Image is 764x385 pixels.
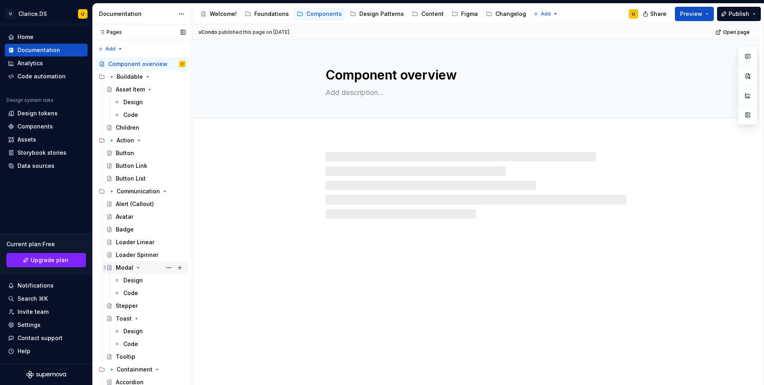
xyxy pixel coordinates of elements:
div: Settings [18,321,41,329]
div: Design Patterns [359,10,404,18]
div: Stepper [116,302,138,310]
div: Button [116,149,134,157]
div: Design [123,98,143,106]
div: 🔹 Buildable [108,73,143,81]
a: Welcome! [197,8,240,20]
a: Upgrade plan [6,253,86,267]
svg: Supernova Logo [26,371,66,379]
div: Home [18,33,33,41]
a: Figma [448,8,481,20]
div: U [181,60,183,68]
a: Tooltip [103,350,189,363]
div: Documentation [18,46,60,54]
div: Storybook stories [18,149,66,157]
a: Design tokens [5,107,88,120]
div: Figma [461,10,478,18]
a: Home [5,31,88,43]
div: 🔹 Containment [108,366,152,373]
div: 🔹 Buildable [95,70,189,83]
div: Current plan : Free [6,240,86,248]
a: Components [5,120,88,133]
button: Notifications [5,279,88,292]
div: Components [306,10,342,18]
button: Preview [675,7,714,21]
div: Changelog [495,10,526,18]
div: Badge [116,226,134,233]
button: Add [95,43,125,54]
span: Add [105,46,115,52]
a: Code [111,109,189,121]
div: 🔹 Communication [95,185,189,198]
div: Invite team [18,308,49,316]
a: Loader Linear [103,236,189,249]
button: Share [639,7,672,21]
a: Avatar [103,210,189,223]
div: Notifications [18,282,54,290]
a: Asset Item [103,83,189,96]
button: Contact support [5,332,88,344]
div: Button Link [116,162,147,170]
button: Search ⌘K [5,292,88,305]
div: Component overview [108,60,168,68]
div: Help [18,347,30,355]
div: Tooltip [116,353,135,361]
textarea: Component overview [324,66,625,85]
div: Search ⌘K [18,295,48,303]
span: Add [541,11,551,17]
div: Pages [95,29,122,35]
div: Avatar [116,213,133,221]
div: Assets [18,136,36,144]
a: Children [103,121,189,134]
div: Modal [116,264,133,272]
div: U [81,11,84,17]
div: Welcome! [210,10,237,18]
div: Alert (Callout) [116,200,154,208]
div: Code automation [18,72,66,80]
div: Foundations [254,10,289,18]
div: Contact support [18,334,62,342]
div: Components [18,122,53,130]
a: Analytics [5,57,88,70]
a: Button Link [103,159,189,172]
span: Share [650,10,667,18]
button: Help [5,345,88,358]
div: Content [421,10,444,18]
div: U [6,9,15,19]
div: Design [123,276,143,284]
div: Button List [116,175,146,183]
button: UClarice.DSU [2,5,91,22]
a: Design Patterns [347,8,407,20]
div: 🔹 Action [95,134,189,147]
a: Component overviewU [95,58,189,70]
div: Documentation [99,10,174,18]
a: Assets [5,133,88,146]
div: Design system data [6,97,53,103]
a: Invite team [5,305,88,318]
a: Components [294,8,345,20]
a: Storybook stories [5,146,88,159]
div: Data sources [18,162,55,170]
a: Stepper [103,299,189,312]
div: 🔹 Containment [95,363,189,376]
div: Loader Linear [116,238,154,246]
a: Design [111,325,189,338]
a: Code [111,338,189,350]
div: 🔹 Communication [108,187,160,195]
button: Publish [717,7,761,21]
a: Badge [103,223,189,236]
span: Preview [680,10,702,18]
a: Content [409,8,447,20]
span: Upgrade plan [31,256,68,264]
a: Open page [713,27,753,38]
div: Design [123,327,143,335]
a: Settings [5,319,88,331]
div: 🔹 Action [108,136,134,144]
div: Code [123,289,138,297]
span: uCondo [199,29,217,35]
div: Code [123,111,138,119]
div: Toast [116,315,132,323]
a: Toast [103,312,189,325]
a: Foundations [242,8,292,20]
div: Design tokens [18,109,58,117]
